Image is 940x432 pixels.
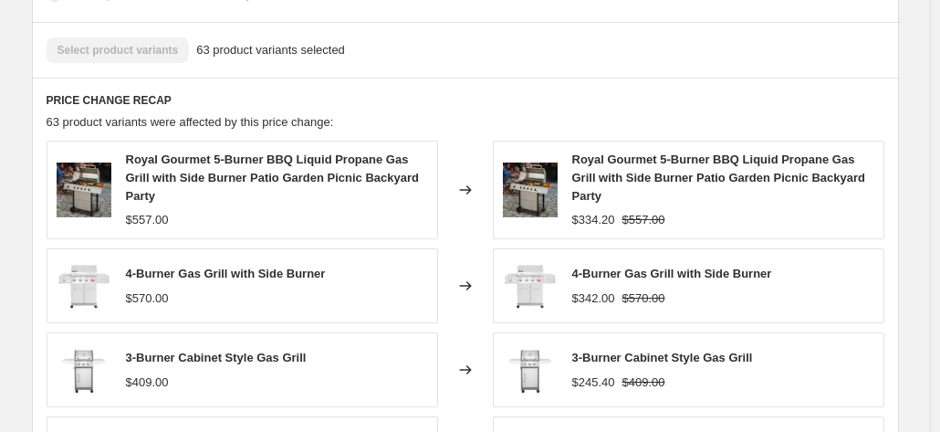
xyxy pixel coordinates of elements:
div: $342.00 [572,290,615,308]
span: 3-Burner Cabinet Style Gas Grill [126,351,307,364]
div: $334.20 [572,211,615,229]
span: 63 product variants selected [196,41,345,59]
span: Royal Gourmet 5-Burner BBQ Liquid Propane Gas Grill with Side Burner Patio Garden Picnic Backyard... [572,153,865,203]
img: 1_f7f5ccef-ec86-4ad0-8d88-5a93011001b0_80x.jpg [57,163,111,217]
img: 1_f7f5ccef-ec86-4ad0-8d88-5a93011001b0_80x.jpg [503,163,558,217]
strike: $570.00 [622,290,665,308]
span: 63 product variants were affected by this price change: [47,115,334,129]
div: $557.00 [126,211,169,229]
span: 3-Burner Cabinet Style Gas Grill [572,351,753,364]
span: Royal Gourmet 5-Burner BBQ Liquid Propane Gas Grill with Side Burner Patio Garden Picnic Backyard... [126,153,419,203]
img: 8d259241c40e3b7901a0911febed0b44_80x.jpg [503,258,558,313]
img: 3-BurnerCabinetStyleGasGrill_6_80x.jpg [503,342,558,397]
img: 3-BurnerCabinetStyleGasGrill_6_80x.jpg [57,342,111,397]
img: 8d259241c40e3b7901a0911febed0b44_80x.jpg [57,258,111,313]
span: 4-Burner Gas Grill with Side Burner [572,267,772,280]
strike: $557.00 [622,211,665,229]
strike: $409.00 [622,374,665,392]
h6: PRICE CHANGE RECAP [47,93,884,108]
div: $570.00 [126,290,169,308]
span: 4-Burner Gas Grill with Side Burner [126,267,326,280]
div: $409.00 [126,374,169,392]
div: $245.40 [572,374,615,392]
